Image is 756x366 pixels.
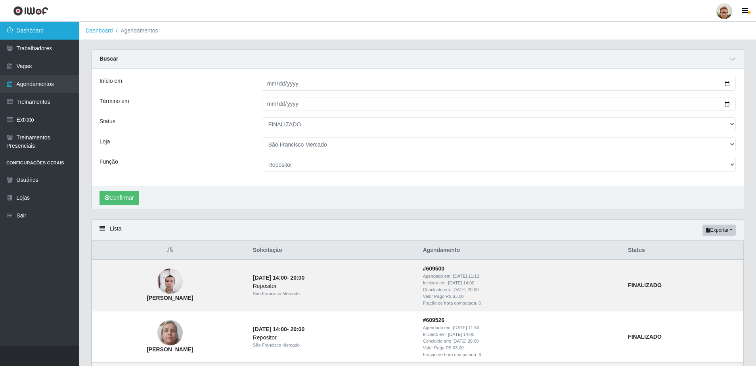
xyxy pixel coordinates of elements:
[147,346,193,353] strong: [PERSON_NAME]
[253,282,413,290] div: Repositor
[92,220,744,241] div: Lista
[253,342,413,349] div: São Francisco Mercado
[418,241,623,260] th: Agendamento
[147,295,193,301] strong: [PERSON_NAME]
[13,6,48,16] img: CoreUI Logo
[628,334,662,340] strong: FINALIZADO
[253,274,287,281] time: [DATE] 14:00
[86,27,113,34] a: Dashboard
[423,351,618,358] div: Fração de hora computada: 6
[448,332,474,337] time: [DATE] 14:00
[157,265,183,299] img: Roque Eduardo de Macedo Ferreira
[452,287,478,292] time: [DATE] 20:00
[100,97,129,105] label: Término em
[113,27,158,35] li: Agendamentos
[628,282,662,288] strong: FINALIZADO
[452,339,478,343] time: [DATE] 20:00
[262,77,736,91] input: 00/00/0000
[423,293,618,300] div: Valor Pago: R$ 63,00
[253,326,304,332] strong: -
[100,191,139,205] button: Confirmar
[290,274,304,281] time: 20:00
[157,305,183,361] img: Adriana Pereira Mok
[423,265,445,272] strong: # 609500
[100,77,122,85] label: Início em
[248,241,418,260] th: Solicitação
[623,241,743,260] th: Status
[100,137,110,146] label: Loja
[423,331,618,338] div: Iniciado em:
[100,158,118,166] label: Função
[423,324,618,331] div: Agendado em:
[79,22,756,40] nav: breadcrumb
[253,326,287,332] time: [DATE] 14:00
[253,334,413,342] div: Repositor
[423,338,618,345] div: Concluido em:
[100,55,118,62] strong: Buscar
[423,280,618,286] div: Iniciado em:
[262,97,736,111] input: 00/00/0000
[453,274,479,278] time: [DATE] 11:13
[453,325,479,330] time: [DATE] 11:53
[423,345,618,351] div: Valor Pago: R$ 63,00
[423,273,618,280] div: Agendado em:
[448,280,474,285] time: [DATE] 14:00
[253,274,304,281] strong: -
[253,290,413,297] div: São Francisco Mercado
[423,300,618,307] div: Fração de hora computada: 6
[100,117,115,126] label: Status
[290,326,304,332] time: 20:00
[423,286,618,293] div: Concluido em:
[702,225,736,236] button: Exportar
[423,317,445,323] strong: # 609526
